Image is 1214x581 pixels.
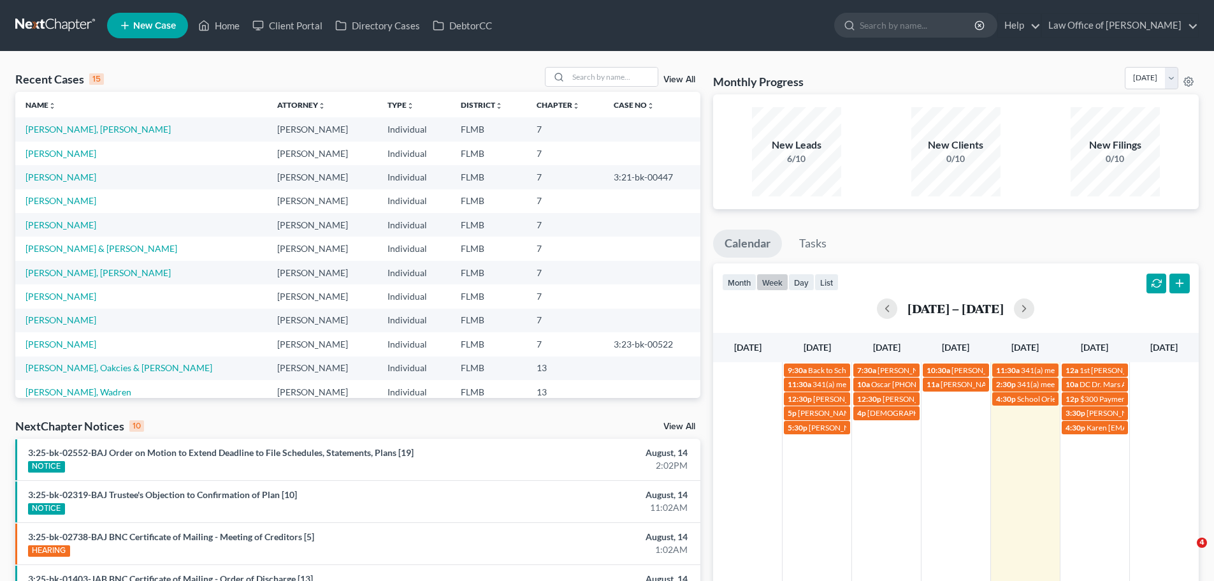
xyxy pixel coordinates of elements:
[28,545,70,557] div: HEARING
[663,422,695,431] a: View All
[752,138,841,152] div: New Leads
[129,420,144,432] div: 10
[996,379,1016,389] span: 2:30p
[495,102,503,110] i: unfold_more
[267,165,378,189] td: [PERSON_NAME]
[911,138,1001,152] div: New Clients
[267,237,378,260] td: [PERSON_NAME]
[996,394,1016,404] span: 4:30p
[526,332,603,356] td: 7
[377,284,450,308] td: Individual
[28,447,414,458] a: 3:25-bk-02552-BAJ Order on Motion to Extend Deadline to File Schedules, Statements, Plans [19]
[377,357,450,380] td: Individual
[476,531,688,543] div: August, 14
[25,267,171,278] a: [PERSON_NAME], [PERSON_NAME]
[1071,138,1160,152] div: New Filings
[267,213,378,237] td: [PERSON_NAME]
[927,379,939,389] span: 11a
[788,379,811,389] span: 11:30a
[1066,365,1078,375] span: 12a
[808,365,1008,375] span: Back to School Bash - [PERSON_NAME] & [PERSON_NAME]
[48,102,56,110] i: unfold_more
[25,362,212,373] a: [PERSON_NAME], Oakcies & [PERSON_NAME]
[603,332,700,356] td: 3:23-bk-00522
[192,14,246,37] a: Home
[476,489,688,501] div: August, 14
[451,237,526,260] td: FLMB
[1081,342,1108,353] span: [DATE]
[377,380,450,404] td: Individual
[28,531,314,542] a: 3:25-bk-02738-BAJ BNC Certificate of Mailing - Meeting of Creditors [5]
[451,380,526,404] td: FLMB
[329,14,426,37] a: Directory Cases
[1066,394,1079,404] span: 12p
[377,309,450,332] td: Individual
[526,165,603,189] td: 7
[476,446,688,459] div: August, 14
[857,394,881,404] span: 12:30p
[451,284,526,308] td: FLMB
[813,379,936,389] span: 341(a) meeting for [PERSON_NAME]
[813,394,942,404] span: [PERSON_NAME] [PHONE_NUMBER]
[756,274,788,291] button: week
[461,100,503,110] a: Districtunfold_more
[451,309,526,332] td: FLMB
[267,142,378,165] td: [PERSON_NAME]
[526,284,603,308] td: 7
[451,117,526,141] td: FLMB
[883,394,1011,404] span: [PERSON_NAME] [PHONE_NUMBER]
[1017,394,1196,404] span: School Orientation - both girls; children cannot attend
[788,365,807,375] span: 9:30a
[25,195,96,206] a: [PERSON_NAME]
[267,117,378,141] td: [PERSON_NAME]
[942,342,969,353] span: [DATE]
[451,332,526,356] td: FLMB
[857,365,876,375] span: 7:30a
[267,309,378,332] td: [PERSON_NAME]
[1066,408,1085,418] span: 3:30p
[814,274,839,291] button: list
[537,100,580,110] a: Chapterunfold_more
[1150,342,1178,353] span: [DATE]
[25,219,96,230] a: [PERSON_NAME]
[25,314,96,325] a: [PERSON_NAME]
[267,357,378,380] td: [PERSON_NAME]
[451,213,526,237] td: FLMB
[25,100,56,110] a: Nameunfold_more
[526,309,603,332] td: 7
[809,423,937,432] span: [PERSON_NAME] [PHONE_NUMBER]
[526,261,603,284] td: 7
[451,165,526,189] td: FLMB
[1071,152,1160,165] div: 0/10
[451,261,526,284] td: FLMB
[15,71,104,87] div: Recent Cases
[1021,365,1211,375] span: 341(a) meeting for [PERSON_NAME] & [PERSON_NAME]
[277,100,326,110] a: Attorneyunfold_more
[526,237,603,260] td: 7
[526,142,603,165] td: 7
[867,408,1080,418] span: [DEMOGRAPHIC_DATA][PERSON_NAME] [PHONE_NUMBER]
[377,213,450,237] td: Individual
[387,100,414,110] a: Typeunfold_more
[377,165,450,189] td: Individual
[28,503,65,515] div: NOTICE
[788,230,838,258] a: Tasks
[878,365,967,375] span: [PERSON_NAME] - [DATE]
[407,102,414,110] i: unfold_more
[722,274,756,291] button: month
[734,342,762,353] span: [DATE]
[267,189,378,213] td: [PERSON_NAME]
[951,365,1080,375] span: [PERSON_NAME] [PHONE_NUMBER]
[911,152,1001,165] div: 0/10
[1066,423,1085,432] span: 4:30p
[246,14,329,37] a: Client Portal
[603,165,700,189] td: 3:21-bk-00447
[1087,408,1146,418] span: [PERSON_NAME]
[25,124,171,135] a: [PERSON_NAME], [PERSON_NAME]
[451,142,526,165] td: FLMB
[476,459,688,472] div: 2:02PM
[377,261,450,284] td: Individual
[1042,14,1198,37] a: Law Office of [PERSON_NAME]
[377,117,450,141] td: Individual
[25,291,96,302] a: [PERSON_NAME]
